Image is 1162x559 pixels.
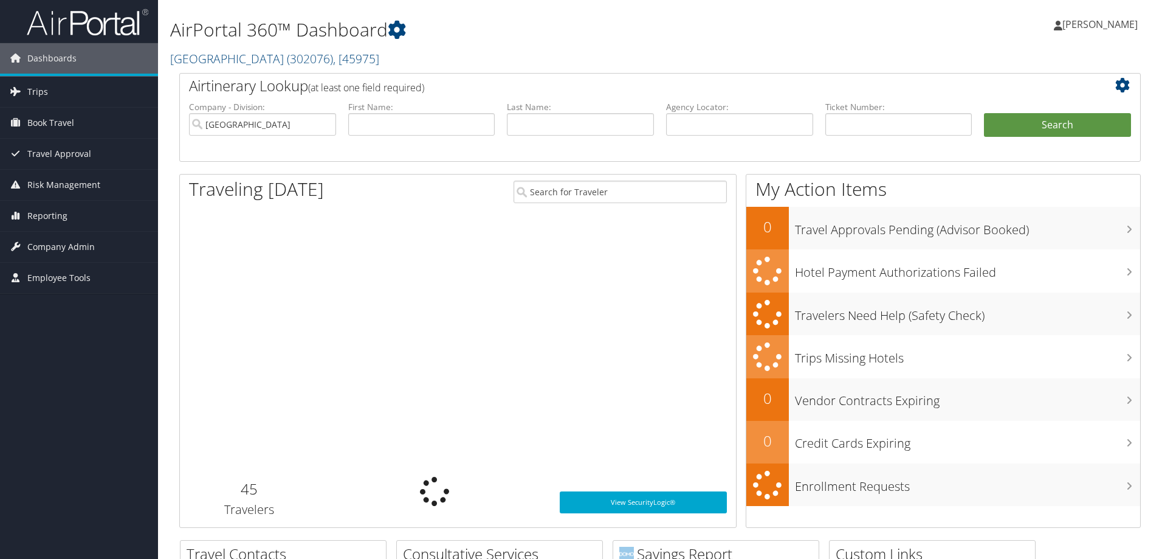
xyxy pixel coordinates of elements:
span: (at least one field required) [308,81,424,94]
span: Book Travel [27,108,74,138]
span: Risk Management [27,170,100,200]
h3: Travel Approvals Pending (Advisor Booked) [795,215,1140,238]
label: Agency Locator: [666,101,813,113]
a: [GEOGRAPHIC_DATA] [170,50,379,67]
a: Enrollment Requests [746,464,1140,507]
span: [PERSON_NAME] [1062,18,1138,31]
a: 0Vendor Contracts Expiring [746,378,1140,421]
h2: 0 [746,431,789,451]
button: Search [984,113,1131,137]
a: View SecurityLogic® [560,491,727,513]
h3: Credit Cards Expiring [795,429,1140,452]
span: Travel Approval [27,139,91,169]
h2: 45 [189,479,310,499]
h2: 0 [746,217,789,237]
a: 0Travel Approvals Pending (Advisor Booked) [746,207,1140,249]
h3: Travelers [189,501,310,518]
label: First Name: [348,101,495,113]
a: Trips Missing Hotels [746,335,1140,378]
h3: Trips Missing Hotels [795,344,1140,367]
h1: My Action Items [746,176,1140,202]
label: Last Name: [507,101,654,113]
span: Reporting [27,201,67,231]
a: Travelers Need Help (Safety Check) [746,293,1140,336]
h2: 0 [746,388,789,409]
h3: Travelers Need Help (Safety Check) [795,301,1140,324]
h3: Vendor Contracts Expiring [795,386,1140,409]
span: Company Admin [27,232,95,262]
img: airportal-logo.png [27,8,148,36]
a: 0Credit Cards Expiring [746,421,1140,464]
a: [PERSON_NAME] [1054,6,1150,43]
h1: AirPortal 360™ Dashboard [170,17,823,43]
label: Ticket Number: [825,101,972,113]
input: Search for Traveler [514,181,727,203]
label: Company - Division: [189,101,336,113]
h2: Airtinerary Lookup [189,75,1051,96]
h3: Hotel Payment Authorizations Failed [795,258,1140,281]
h1: Traveling [DATE] [189,176,324,202]
span: Trips [27,77,48,107]
span: Dashboards [27,43,77,74]
span: Employee Tools [27,263,91,293]
a: Hotel Payment Authorizations Failed [746,249,1140,293]
span: , [ 45975 ] [333,50,379,67]
span: ( 302076 ) [287,50,333,67]
h3: Enrollment Requests [795,472,1140,495]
